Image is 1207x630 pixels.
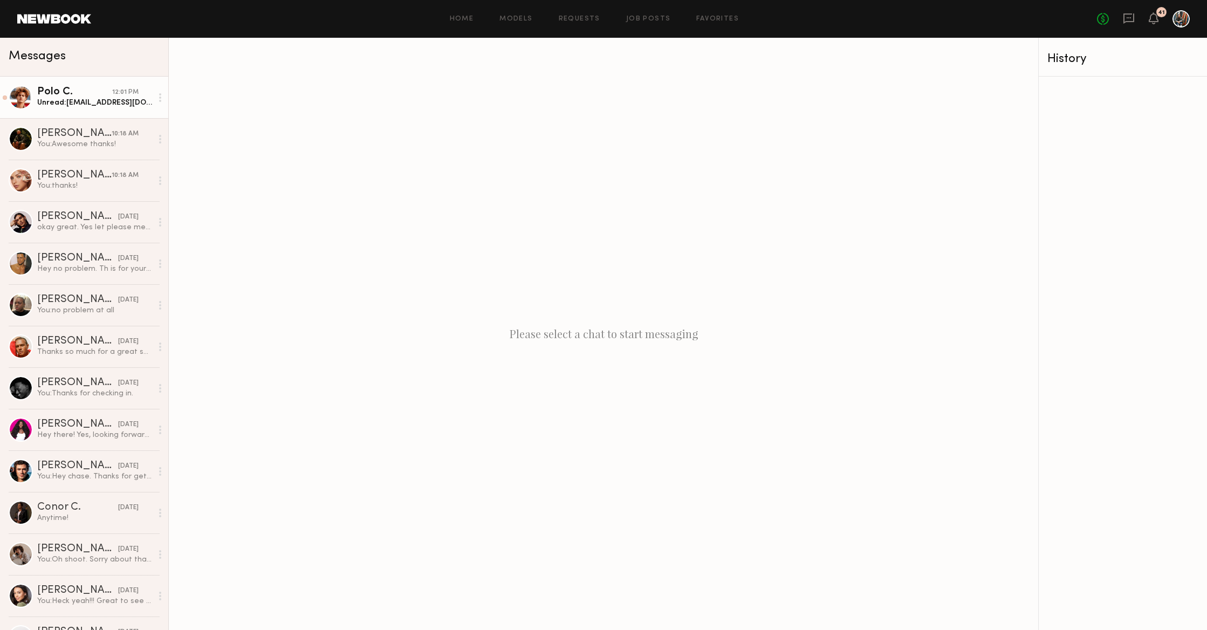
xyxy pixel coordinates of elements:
div: [PERSON_NAME] [37,295,118,305]
div: You: Hey chase. Thanks for getting back to me. We already booked another model but will keep you ... [37,471,152,482]
div: History [1047,53,1198,65]
div: You: Awesome thanks! [37,139,152,149]
div: 10:18 AM [112,170,139,181]
div: [DATE] [118,461,139,471]
div: [PERSON_NAME] [37,253,118,264]
div: Thanks so much for a great shoot — had a blast! Looking forward to working together again down th... [37,347,152,357]
div: You: Heck yeah!!! Great to see you again. [37,596,152,606]
div: [DATE] [118,295,139,305]
div: 41 [1158,10,1165,16]
div: [DATE] [118,586,139,596]
div: You: Thanks for checking in. [37,388,152,399]
a: Favorites [696,16,739,23]
a: Job Posts [626,16,671,23]
div: [PERSON_NAME] [37,461,118,471]
div: [PERSON_NAME] [37,378,118,388]
div: [DATE] [118,544,139,554]
div: [DATE] [118,378,139,388]
span: Messages [9,50,66,63]
div: [DATE] [118,212,139,222]
div: [DATE] [118,420,139,430]
div: okay great. Yes let please me know in advance for the next one [37,222,152,232]
a: Models [499,16,532,23]
div: 12:01 PM [112,87,139,98]
div: [DATE] [118,254,139,264]
div: Anytime! [37,513,152,523]
a: Requests [559,16,600,23]
div: Hey there! Yes, looking forward to it :) My email is: [EMAIL_ADDRESS][DOMAIN_NAME] [37,430,152,440]
div: Unread: [EMAIL_ADDRESS][DOMAIN_NAME] [37,98,152,108]
div: [DATE] [118,337,139,347]
div: Please select a chat to start messaging [169,38,1038,630]
div: [PERSON_NAME] [37,585,118,596]
div: Polo C. [37,87,112,98]
div: [PERSON_NAME] [37,419,118,430]
div: Conor C. [37,502,118,513]
div: [PERSON_NAME] [37,170,112,181]
div: You: thanks! [37,181,152,191]
div: Hey no problem. Th is for your consideration. Let’s stay in touch [37,264,152,274]
div: [DATE] [118,503,139,513]
div: [PERSON_NAME] [37,128,112,139]
div: [PERSON_NAME] [37,211,118,222]
div: You: no problem at all [37,305,152,316]
a: Home [450,16,474,23]
div: [PERSON_NAME] [37,544,118,554]
div: 10:18 AM [112,129,139,139]
div: You: Oh shoot. Sorry about that, totally thought I had my settings set to LA. [37,554,152,565]
div: [PERSON_NAME] [37,336,118,347]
